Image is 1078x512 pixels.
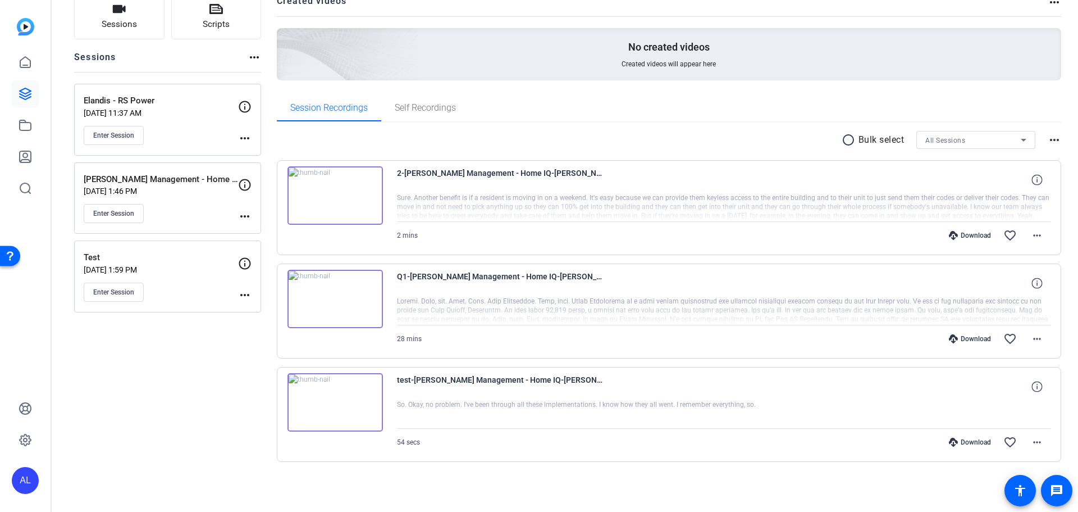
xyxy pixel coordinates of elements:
div: Download [943,334,997,343]
mat-icon: more_horiz [1048,133,1061,147]
p: Bulk select [858,133,905,147]
mat-icon: more_horiz [238,288,252,302]
span: Enter Session [93,131,134,140]
img: blue-gradient.svg [17,18,34,35]
mat-icon: favorite_border [1003,229,1017,242]
span: Sessions [102,18,137,31]
mat-icon: more_horiz [238,132,252,145]
mat-icon: favorite_border [1003,332,1017,346]
span: 2-[PERSON_NAME] Management - Home IQ-[PERSON_NAME]-[PERSON_NAME]-2025-05-16-14-32-41-809-0 [397,166,605,193]
img: thumb-nail [287,270,383,328]
mat-icon: accessibility [1013,484,1027,497]
mat-icon: more_horiz [248,51,261,64]
p: No created videos [628,40,710,54]
span: All Sessions [925,137,965,144]
p: Elandis - RS Power [84,94,238,107]
span: 54 secs [397,438,420,446]
span: Session Recordings [290,103,368,112]
p: [DATE] 1:59 PM [84,265,238,274]
span: Scripts [203,18,230,31]
button: Enter Session [84,126,144,145]
img: thumb-nail [287,373,383,432]
div: Download [943,438,997,447]
h2: Sessions [74,51,116,72]
p: Test [84,251,238,264]
span: test-[PERSON_NAME] Management - Home IQ-[PERSON_NAME]-[PERSON_NAME]-2025-05-16-14-01-01-015-0 [397,373,605,400]
p: [DATE] 1:46 PM [84,187,238,196]
mat-icon: more_horiz [1030,436,1044,449]
button: Enter Session [84,204,144,223]
span: Created videos will appear here [622,60,716,69]
mat-icon: more_horiz [238,210,252,223]
img: thumb-nail [287,166,383,225]
mat-icon: radio_button_unchecked [842,133,858,147]
mat-icon: more_horiz [1030,229,1044,242]
mat-icon: message [1050,484,1063,497]
mat-icon: favorite_border [1003,436,1017,449]
span: Self Recordings [395,103,456,112]
button: Enter Session [84,283,144,302]
span: Q1-[PERSON_NAME] Management - Home IQ-[PERSON_NAME]-[PERSON_NAME]-2025-05-16-14-04-14-417-0 [397,270,605,297]
mat-icon: more_horiz [1030,332,1044,346]
span: 28 mins [397,335,422,343]
div: AL [12,467,39,494]
p: [DATE] 11:37 AM [84,108,238,117]
span: Enter Session [93,288,134,297]
div: Download [943,231,997,240]
span: 2 mins [397,232,418,239]
p: [PERSON_NAME] Management - Home IQ [84,173,238,186]
span: Enter Session [93,209,134,218]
